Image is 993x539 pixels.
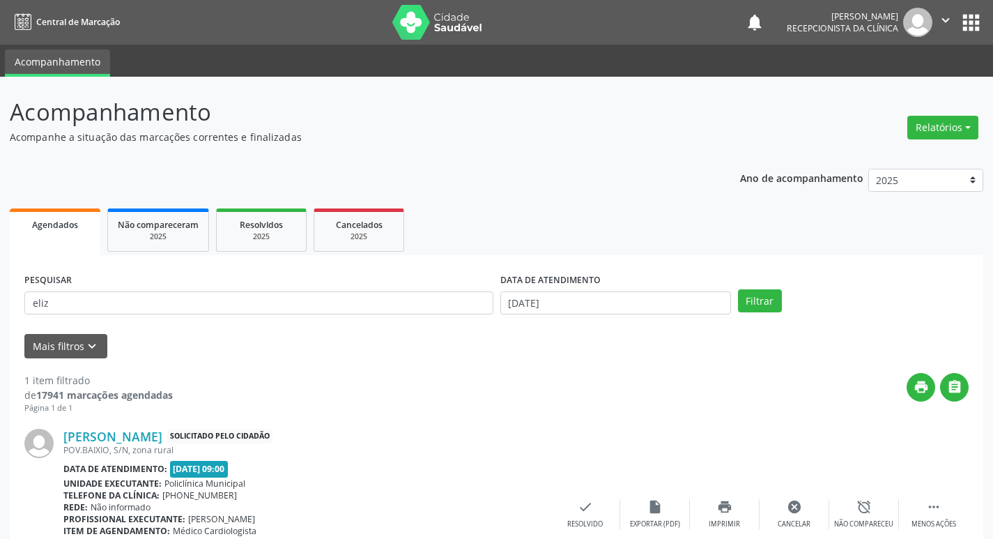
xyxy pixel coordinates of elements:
[170,461,229,477] span: [DATE] 09:00
[10,95,691,130] p: Acompanhamento
[324,231,394,242] div: 2025
[500,270,601,291] label: DATA DE ATENDIMENTO
[738,289,782,313] button: Filtrar
[118,231,199,242] div: 2025
[717,499,732,515] i: print
[787,499,802,515] i: cancel
[630,519,680,529] div: Exportar (PDF)
[778,519,810,529] div: Cancelar
[188,513,255,525] span: [PERSON_NAME]
[24,429,54,458] img: img
[91,501,151,513] span: Não informado
[24,291,493,315] input: Nome, CNS
[84,339,100,354] i: keyboard_arrow_down
[740,169,863,186] p: Ano de acompanhamento
[167,430,272,444] span: Solicitado pelo cidadão
[240,219,283,231] span: Resolvidos
[118,219,199,231] span: Não compareceram
[907,373,935,402] button: print
[162,489,237,501] span: [PHONE_NUMBER]
[940,373,969,402] button: 
[336,219,383,231] span: Cancelados
[834,519,893,529] div: Não compareceu
[63,525,170,537] b: Item de agendamento:
[903,8,932,37] img: img
[911,519,956,529] div: Menos ações
[647,499,663,515] i: insert_drive_file
[24,373,173,388] div: 1 item filtrado
[745,13,764,32] button: notifications
[226,231,296,242] div: 2025
[932,8,959,37] button: 
[24,402,173,414] div: Página 1 de 1
[947,379,962,395] i: 
[914,379,929,395] i: print
[63,463,167,475] b: Data de atendimento:
[567,519,603,529] div: Resolvido
[24,334,107,358] button: Mais filtroskeyboard_arrow_down
[36,388,173,402] strong: 17941 marcações agendadas
[907,116,978,139] button: Relatórios
[787,10,898,22] div: [PERSON_NAME]
[63,501,88,513] b: Rede:
[959,10,983,35] button: apps
[10,130,691,144] p: Acompanhe a situação das marcações correntes e finalizadas
[24,270,72,291] label: PESQUISAR
[24,388,173,402] div: de
[63,489,160,501] b: Telefone da clínica:
[63,444,551,456] div: POV.BAIXIO, S/N, zona rural
[938,13,953,28] i: 
[709,519,740,529] div: Imprimir
[10,10,120,33] a: Central de Marcação
[5,50,110,77] a: Acompanhamento
[32,219,78,231] span: Agendados
[164,478,245,489] span: Policlínica Municipal
[63,478,162,489] b: Unidade executante:
[63,429,162,444] a: [PERSON_NAME]
[500,291,731,315] input: Selecione um intervalo
[173,525,256,537] span: Médico Cardiologista
[36,16,120,28] span: Central de Marcação
[926,499,941,515] i: 
[856,499,872,515] i: alarm_off
[578,499,593,515] i: check
[787,22,898,34] span: Recepcionista da clínica
[63,513,185,525] b: Profissional executante:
